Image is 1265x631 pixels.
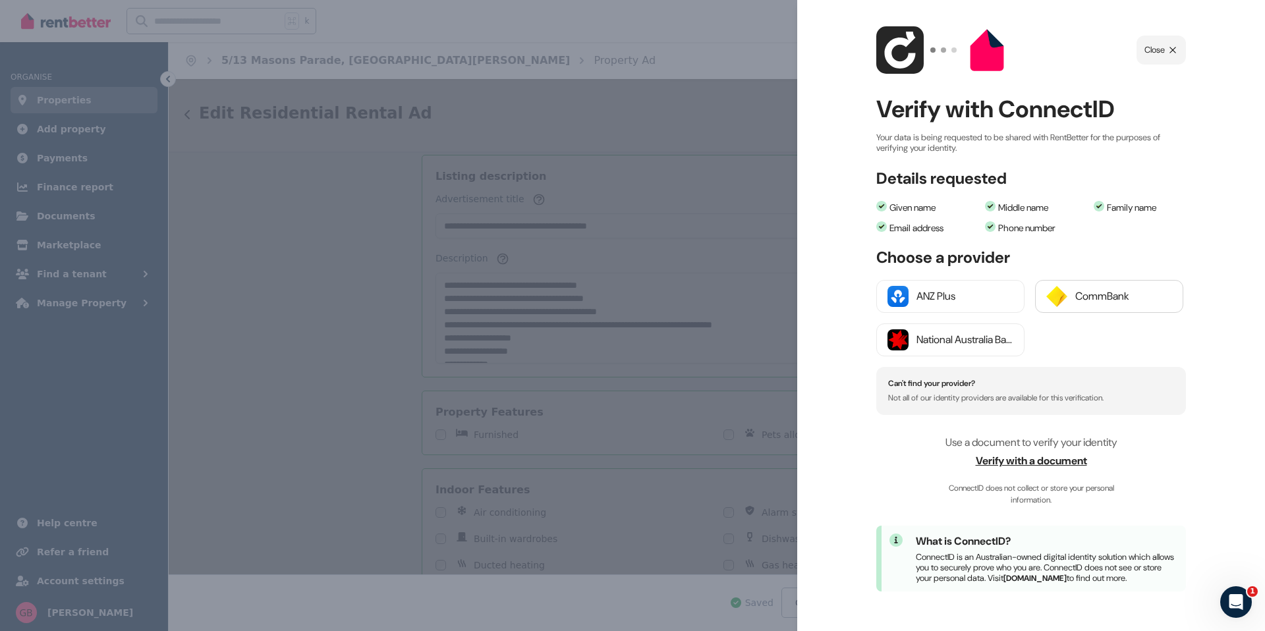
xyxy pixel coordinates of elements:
button: CommBank [1035,280,1183,313]
div: ANZ Plus [916,288,1013,304]
img: CommBank logo [1046,286,1067,307]
li: Email address [876,221,978,235]
h4: Can't find your provider? [888,379,1174,388]
span: ConnectID does not collect or store your personal information. [932,482,1130,506]
h3: Details requested [876,169,1007,188]
h2: Verify with ConnectID [876,92,1186,127]
p: ConnectID is an Australian-owned digital identity solution which allows you to securely prove who... [916,552,1178,584]
div: National Australia Bank [916,332,1013,348]
li: Phone number [985,221,1087,235]
span: 1 [1247,586,1258,597]
li: Middle name [985,201,1087,215]
p: Not all of our identity providers are available for this verification. [888,393,1174,402]
h3: Choose a provider [876,248,1186,267]
a: [DOMAIN_NAME] [1003,573,1067,584]
li: Given name [876,201,978,215]
span: Use a document to verify your identity [945,435,1117,449]
iframe: Intercom live chat [1220,586,1252,618]
p: Your data is being requested to be shared with RentBetter for the purposes of verifying your iden... [876,132,1186,153]
img: ANZ Plus logo [887,286,909,307]
button: ANZ Plus [876,280,1025,313]
div: CommBank [1075,288,1172,304]
span: Verify with a document [876,453,1186,469]
li: Family name [1094,201,1196,215]
h4: What is ConnectID? [916,534,1178,549]
button: National Australia Bank [876,323,1025,356]
img: RP logo [963,26,1011,74]
span: Close [1144,43,1165,57]
button: Close popup [1137,36,1186,65]
img: National Australia Bank logo [887,329,909,350]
